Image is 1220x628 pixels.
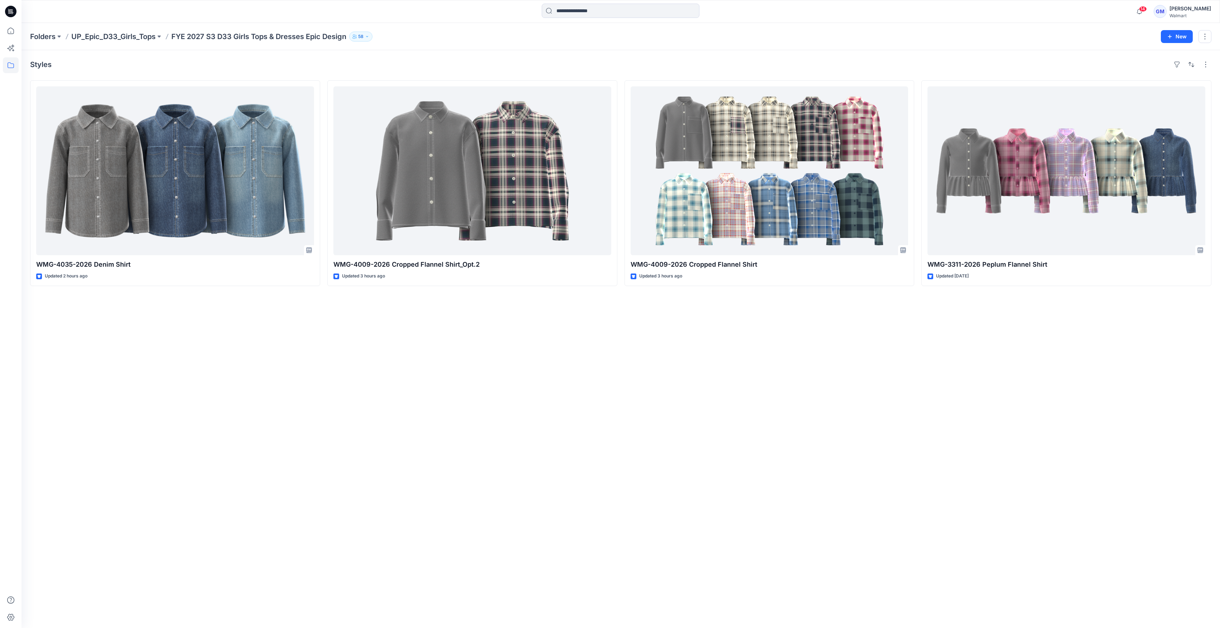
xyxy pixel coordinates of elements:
[639,272,682,280] p: Updated 3 hours ago
[1169,4,1211,13] div: [PERSON_NAME]
[171,32,346,42] p: FYE 2027 S3 D33 Girls Tops & Dresses Epic Design
[30,60,52,69] h4: Styles
[1169,13,1211,18] div: Walmart
[927,260,1205,270] p: WMG-3311-2026 Peplum Flannel Shirt
[631,86,908,255] a: WMG-4009-2026 Cropped Flannel Shirt
[631,260,908,270] p: WMG-4009-2026 Cropped Flannel Shirt
[45,272,87,280] p: Updated 2 hours ago
[30,32,56,42] a: Folders
[342,272,385,280] p: Updated 3 hours ago
[927,86,1205,255] a: WMG-3311-2026 Peplum Flannel Shirt
[36,86,314,255] a: WMG-4035-2026 Denim Shirt
[36,260,314,270] p: WMG-4035-2026 Denim Shirt
[333,86,611,255] a: WMG-4009-2026 Cropped Flannel Shirt_Opt.2
[349,32,372,42] button: 58
[1139,6,1147,12] span: 14
[333,260,611,270] p: WMG-4009-2026 Cropped Flannel Shirt_Opt.2
[1154,5,1167,18] div: GM
[936,272,969,280] p: Updated [DATE]
[358,33,364,41] p: 58
[71,32,156,42] a: UP_Epic_D33_Girls_Tops
[1161,30,1193,43] button: New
